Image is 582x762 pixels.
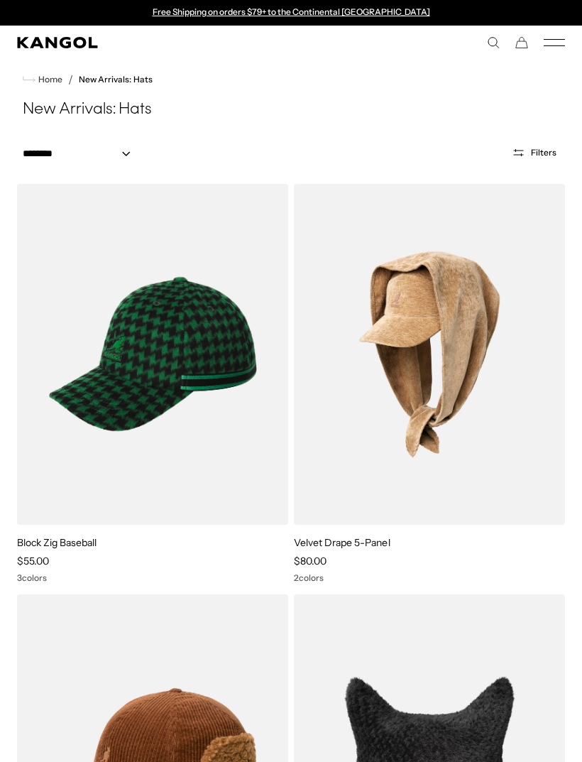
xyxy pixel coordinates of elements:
[23,73,62,86] a: Home
[17,555,49,567] span: $55.00
[515,36,528,49] button: Cart
[17,37,291,48] a: Kangol
[145,7,437,18] slideshow-component: Announcement bar
[62,71,73,88] li: /
[35,75,62,85] span: Home
[17,99,565,121] h1: New Arrivals: Hats
[17,536,97,549] a: Block Zig Baseball
[294,536,390,549] a: Velvet Drape 5-Panel
[544,36,565,49] button: Mobile Menu
[79,75,153,85] a: New Arrivals: Hats
[487,36,500,49] summary: Search here
[17,184,288,525] img: Block Zig Baseball
[531,148,556,158] span: Filters
[294,555,326,567] span: $80.00
[294,184,565,525] img: Velvet Drape 5-Panel
[17,573,288,583] div: 3 colors
[294,573,565,583] div: 2 colors
[503,146,565,159] button: Open filters
[153,6,430,17] a: Free Shipping on orders $79+ to the Continental [GEOGRAPHIC_DATA]
[17,146,145,161] select: Sort by: Featured
[145,7,437,18] div: Announcement
[145,7,437,18] div: 1 of 2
